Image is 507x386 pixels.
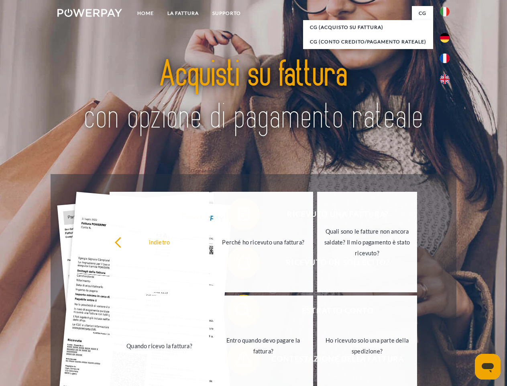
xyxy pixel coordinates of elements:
[303,35,433,49] a: CG (Conto Credito/Pagamento rateale)
[303,20,433,35] a: CG (Acquisto su fattura)
[114,340,205,351] div: Quando ricevo la fattura?
[322,335,412,357] div: Ho ricevuto solo una parte della spedizione?
[440,53,450,63] img: fr
[114,236,205,247] div: indietro
[161,6,206,21] a: LA FATTURA
[440,74,450,84] img: en
[218,335,308,357] div: Entro quando devo pagare la fattura?
[77,39,430,154] img: title-powerpay_it.svg
[475,354,501,380] iframe: Pulsante per aprire la finestra di messaggistica
[440,33,450,43] img: de
[206,6,248,21] a: Supporto
[412,6,433,21] a: CG
[57,9,122,17] img: logo-powerpay-white.svg
[440,7,450,16] img: it
[322,226,412,258] div: Quali sono le fatture non ancora saldate? Il mio pagamento è stato ricevuto?
[218,236,308,247] div: Perché ho ricevuto una fattura?
[317,192,417,292] a: Quali sono le fatture non ancora saldate? Il mio pagamento è stato ricevuto?
[130,6,161,21] a: Home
